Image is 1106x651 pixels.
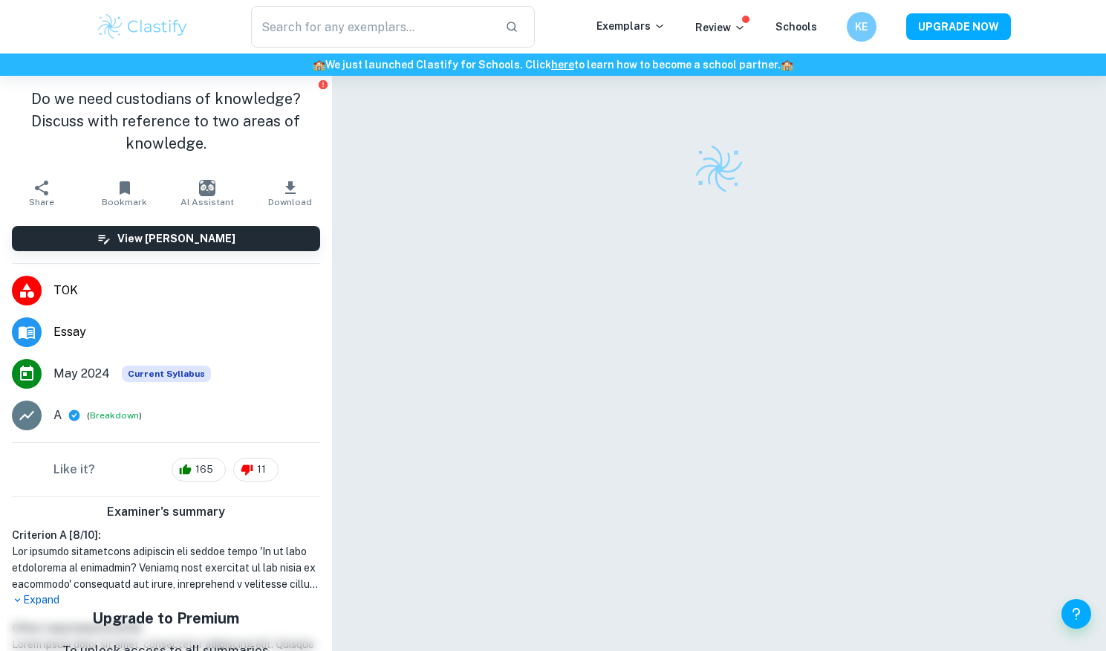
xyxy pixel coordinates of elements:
div: This exemplar is based on the current syllabus. Feel free to refer to it for inspiration/ideas wh... [122,366,211,382]
span: Current Syllabus [122,366,211,382]
span: TOK [53,282,320,299]
span: 🏫 [781,59,793,71]
a: here [551,59,574,71]
h6: Examiner's summary [6,503,326,521]
span: 🏫 [313,59,325,71]
button: Help and Feedback [1061,599,1091,629]
button: Download [249,172,332,214]
img: Clastify logo [96,12,190,42]
span: AI Assistant [180,197,234,207]
h6: We just launched Clastify for Schools. Click to learn how to become a school partner. [3,56,1103,73]
span: Essay [53,323,320,341]
h6: View [PERSON_NAME] [117,230,235,247]
h6: Criterion A [ 8 / 10 ]: [12,527,320,543]
span: ( ) [87,409,142,423]
span: Bookmark [102,197,147,207]
p: Exemplars [596,18,666,34]
button: KE [847,12,876,42]
img: AI Assistant [199,180,215,196]
span: May 2024 [53,365,110,383]
img: Clastify logo [693,143,745,195]
span: Download [268,197,312,207]
span: 11 [249,462,274,477]
h6: Like it? [53,461,95,479]
button: Breakdown [90,409,139,422]
span: 165 [187,462,221,477]
button: AI Assistant [166,172,249,214]
button: UPGRADE NOW [906,13,1011,40]
span: Share [29,197,54,207]
p: A [53,407,62,424]
p: Expand [12,592,320,608]
button: Report issue [318,79,329,90]
button: Bookmark [83,172,166,214]
h1: Do we need custodians of knowledge? Discuss with reference to two areas of knowledge. [12,88,320,155]
p: Review [695,19,746,36]
a: Schools [775,21,817,33]
div: 11 [233,458,279,482]
h6: KE [853,19,870,35]
div: 165 [172,458,226,482]
h1: Lor ipsumdo sitametcons adipiscin eli seddoe tempo 'In ut labo etdolorema al enimadmin? Veniamq n... [12,543,320,592]
button: View [PERSON_NAME] [12,226,320,251]
h5: Upgrade to Premium [62,607,269,629]
input: Search for any exemplars... [251,6,494,48]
